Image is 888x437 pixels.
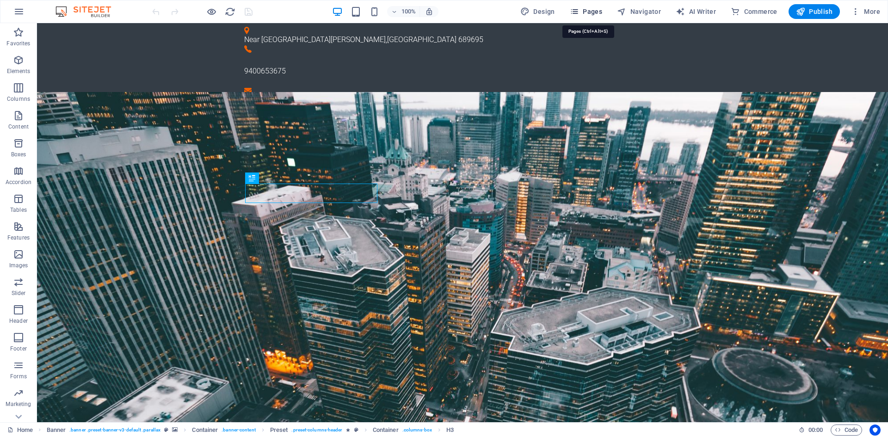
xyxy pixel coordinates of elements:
[676,7,716,16] span: AI Writer
[164,427,168,432] i: This element is a customizable preset
[731,7,777,16] span: Commerce
[6,400,31,408] p: Marketing
[53,6,123,17] img: Editor Logo
[617,7,661,16] span: Navigator
[421,12,446,21] span: 689695
[831,425,862,436] button: Code
[10,345,27,352] p: Footer
[851,7,880,16] span: More
[789,4,840,19] button: Publish
[808,425,823,436] span: 00 00
[869,425,881,436] button: Usercentrics
[7,234,30,241] p: Features
[9,262,28,269] p: Images
[373,425,399,436] span: Click to select. Double-click to edit
[672,4,720,19] button: AI Writer
[517,4,559,19] button: Design
[192,425,218,436] span: Click to select. Double-click to edit
[6,40,30,47] p: Favorites
[446,425,454,436] span: Click to select. Double-click to edit
[222,425,255,436] span: . banner-content
[613,4,665,19] button: Navigator
[47,425,66,436] span: Click to select. Double-click to edit
[225,6,235,17] i: Reload page
[570,7,602,16] span: Pages
[7,95,30,103] p: Columns
[566,4,606,19] button: Pages
[847,4,884,19] button: More
[69,425,160,436] span: . banner .preset-banner-v3-default .parallax
[10,206,27,214] p: Tables
[9,317,28,325] p: Header
[425,7,433,16] i: On resize automatically adjust zoom level to fit chosen device.
[207,11,636,22] p: ,
[796,7,832,16] span: Publish
[520,7,555,16] span: Design
[207,12,349,21] span: Near [GEOGRAPHIC_DATA][PERSON_NAME]
[402,425,432,436] span: . columns-box
[12,289,26,297] p: Slider
[401,6,416,17] h6: 100%
[350,12,419,21] span: [GEOGRAPHIC_DATA]
[8,123,29,130] p: Content
[799,425,823,436] h6: Session time
[47,425,454,436] nav: breadcrumb
[172,427,178,432] i: This element contains a background
[291,425,342,436] span: . preset-columns-header
[7,68,31,75] p: Elements
[815,426,816,433] span: :
[270,425,288,436] span: Click to select. Double-click to edit
[7,425,33,436] a: Click to cancel selection. Double-click to open Pages
[206,6,217,17] button: Click here to leave preview mode and continue editing
[224,6,235,17] button: reload
[354,427,358,432] i: This element is a customizable preset
[6,178,31,186] p: Accordion
[10,373,27,380] p: Forms
[11,151,26,158] p: Boxes
[727,4,781,19] button: Commerce
[346,427,350,432] i: Element contains an animation
[835,425,858,436] span: Code
[387,6,420,17] button: 100%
